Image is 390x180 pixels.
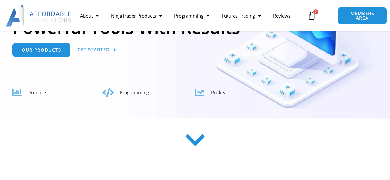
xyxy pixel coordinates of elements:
span: 0 [313,9,318,14]
span: Programming [120,89,149,95]
span: MEMBERS AREA [344,11,380,20]
a: Our Products [12,43,70,57]
a: Programming [168,9,216,23]
a: Reviews [267,9,297,23]
span: Our Products [22,48,61,52]
nav: Menu [74,9,304,23]
a: About [74,9,105,23]
a: MEMBERS AREA [338,7,387,24]
a: NinjaTrader Products [105,9,168,23]
img: LogoAI | Affordable Indicators – NinjaTrader [6,5,72,27]
a: Get Started [77,43,116,57]
h1: NinjaTrader Indicators Powerful Tools With Results [12,2,378,36]
span: Get Started [77,47,110,52]
a: Futures Trading [216,9,267,23]
span: Products [28,89,47,95]
span: Profits [211,89,225,95]
a: 0 [298,7,325,25]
